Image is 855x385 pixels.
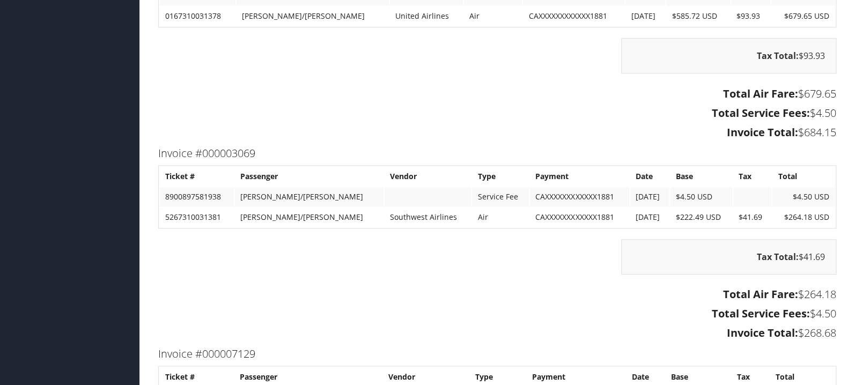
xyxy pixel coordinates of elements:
strong: Invoice Total: [727,125,798,139]
h3: $679.65 [158,86,836,101]
th: Vendor [385,167,471,186]
strong: Total Service Fees: [712,306,810,321]
td: 8900897581938 [160,187,234,206]
td: $264.18 USD [772,208,835,227]
td: $4.50 USD [670,187,732,206]
div: $93.93 [621,38,836,73]
td: 0167310031378 [160,6,235,26]
td: [PERSON_NAME]/[PERSON_NAME] [235,208,384,227]
th: Ticket # [160,167,234,186]
th: Payment [530,167,629,186]
td: [DATE] [630,208,669,227]
th: Total [772,167,835,186]
th: Passenger [235,167,384,186]
td: $93.93 [731,6,770,26]
th: Base [670,167,732,186]
td: Air [464,6,522,26]
td: $585.72 USD [666,6,729,26]
td: United Airlines [390,6,463,26]
strong: Tax Total: [757,251,799,263]
strong: Total Air Fare: [723,86,798,101]
td: [PERSON_NAME]/[PERSON_NAME] [235,187,384,206]
strong: Total Service Fees: [712,106,810,120]
td: [DATE] [625,6,665,26]
td: $4.50 USD [772,187,835,206]
strong: Tax Total: [757,50,799,62]
th: Date [630,167,669,186]
td: Southwest Airlines [385,208,471,227]
h3: $4.50 [158,106,836,121]
h3: Invoice #000007129 [158,346,836,361]
td: CAXXXXXXXXXXXX1881 [530,187,629,206]
th: Tax [733,167,771,186]
h3: Invoice #000003069 [158,146,836,161]
th: Type [472,167,529,186]
td: [PERSON_NAME]/[PERSON_NAME] [237,6,388,26]
td: $41.69 [733,208,771,227]
td: CAXXXXXXXXXXXX1881 [523,6,624,26]
strong: Total Air Fare: [723,287,798,301]
h3: $684.15 [158,125,836,140]
h3: $4.50 [158,306,836,321]
td: Service Fee [472,187,529,206]
h3: $264.18 [158,287,836,302]
h3: $268.68 [158,325,836,340]
strong: Invoice Total: [727,325,798,340]
td: $679.65 USD [771,6,835,26]
td: [DATE] [630,187,669,206]
td: Air [472,208,529,227]
div: $41.69 [621,239,836,275]
td: 5267310031381 [160,208,234,227]
td: CAXXXXXXXXXXXX1881 [530,208,629,227]
td: $222.49 USD [670,208,732,227]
